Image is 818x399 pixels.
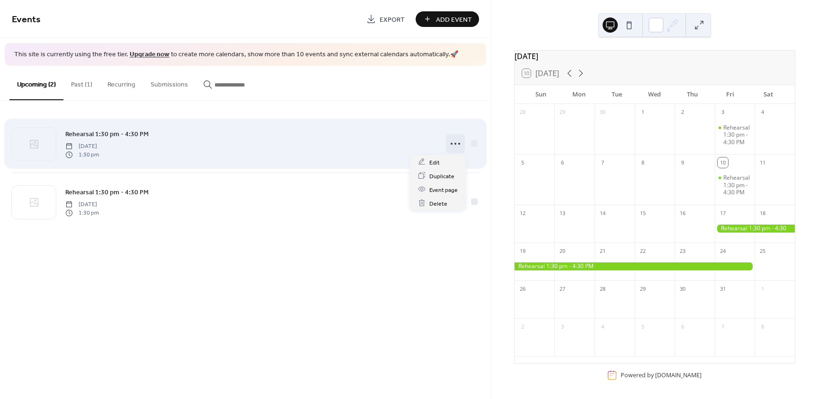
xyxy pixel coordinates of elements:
div: Rehearsal 1:30 pm - 4:30 PM [723,174,751,196]
div: 4 [597,321,608,332]
div: 14 [597,208,608,218]
div: 7 [718,321,728,332]
div: 17 [718,208,728,218]
div: 7 [597,157,608,168]
div: 1 [638,107,648,118]
div: 13 [557,208,568,218]
div: Mon [560,85,598,104]
span: Events [12,10,41,29]
a: Upgrade now [130,48,169,61]
button: Submissions [143,66,196,99]
span: 1:30 pm [65,151,99,159]
span: Delete [429,199,447,208]
div: 8 [757,321,768,332]
div: 11 [757,157,768,168]
div: 28 [517,107,528,118]
span: Add Event [436,15,472,25]
div: 29 [638,284,648,294]
span: This site is currently using the free tier. to create more calendars, show more than 10 events an... [14,50,458,60]
span: [DATE] [65,200,99,208]
span: Rehearsal 1:30 pm - 4:30 PM [65,187,149,197]
div: 6 [557,157,568,168]
a: Rehearsal 1:30 pm - 4:30 PM [65,187,149,198]
div: 5 [638,321,648,332]
div: 6 [677,321,688,332]
div: 26 [517,284,528,294]
div: 31 [718,284,728,294]
div: 28 [597,284,608,294]
div: Rehearsal 1:30 pm - 4:30 PM [715,174,755,196]
span: Duplicate [429,171,454,181]
div: 16 [677,208,688,218]
div: 2 [677,107,688,118]
span: Export [380,15,405,25]
a: Export [359,11,412,27]
div: Rehearsal 1:30 pm - 4:30 PM [723,124,751,146]
div: 24 [718,246,728,256]
div: 20 [557,246,568,256]
button: Past (1) [63,66,100,99]
span: [DATE] [65,142,99,150]
div: Sat [749,85,787,104]
div: 19 [517,246,528,256]
div: Powered by [621,371,702,379]
div: 10 [718,157,728,168]
div: 21 [597,246,608,256]
div: 8 [638,157,648,168]
div: 29 [557,107,568,118]
div: 27 [557,284,568,294]
div: Sun [522,85,560,104]
div: 23 [677,246,688,256]
button: Recurring [100,66,143,99]
div: 30 [597,107,608,118]
div: 9 [677,157,688,168]
span: 1:30 pm [65,209,99,217]
div: 22 [638,246,648,256]
div: 1 [757,284,768,294]
span: Edit [429,157,440,167]
div: Rehearsal 1:30 pm - 4:30 PM [515,262,755,270]
div: 3 [718,107,728,118]
div: Tue [598,85,636,104]
div: 25 [757,246,768,256]
div: 30 [677,284,688,294]
a: [DOMAIN_NAME] [655,371,702,379]
a: Rehearsal 1:30 pm - 4:30 PM [65,129,149,139]
button: Upcoming (2) [9,66,63,100]
div: 3 [557,321,568,332]
div: Thu [674,85,711,104]
div: 12 [517,208,528,218]
div: 18 [757,208,768,218]
div: 4 [757,107,768,118]
span: Event page [429,185,458,195]
div: 15 [638,208,648,218]
div: Fri [711,85,749,104]
span: Rehearsal 1:30 pm - 4:30 PM [65,129,149,139]
div: 2 [517,321,528,332]
div: [DATE] [515,51,795,62]
div: Rehearsal 1:30 pm - 4:30 PM [715,225,795,233]
button: Add Event [416,11,479,27]
div: Wed [636,85,674,104]
div: 5 [517,157,528,168]
div: Rehearsal 1:30 pm - 4:30 PM [715,124,755,146]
